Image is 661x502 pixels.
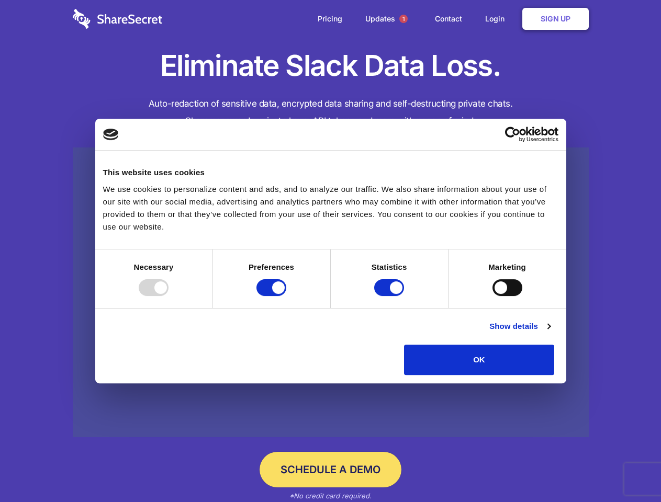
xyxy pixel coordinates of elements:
button: OK [404,345,554,375]
div: This website uses cookies [103,166,558,179]
a: Pricing [307,3,353,35]
a: Contact [424,3,473,35]
a: Sign Up [522,8,589,30]
strong: Statistics [372,263,407,271]
a: Show details [489,320,550,333]
strong: Preferences [249,263,294,271]
img: logo-wordmark-white-trans-d4663122ce5f474addd5e946df7df03e33cb6a1c49d2221995e7729f52c070b2.svg [73,9,162,29]
h4: Auto-redaction of sensitive data, encrypted data sharing and self-destructing private chats. Shar... [73,95,589,130]
img: logo [103,129,119,140]
span: 1 [399,15,408,23]
strong: Necessary [134,263,174,271]
strong: Marketing [488,263,526,271]
em: *No credit card required. [289,492,372,500]
h1: Eliminate Slack Data Loss. [73,47,589,85]
div: We use cookies to personalize content and ads, and to analyze our traffic. We also share informat... [103,183,558,233]
a: Usercentrics Cookiebot - opens in a new window [467,127,558,142]
a: Login [475,3,520,35]
a: Wistia video thumbnail [73,147,589,438]
a: Schedule a Demo [260,452,401,487]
